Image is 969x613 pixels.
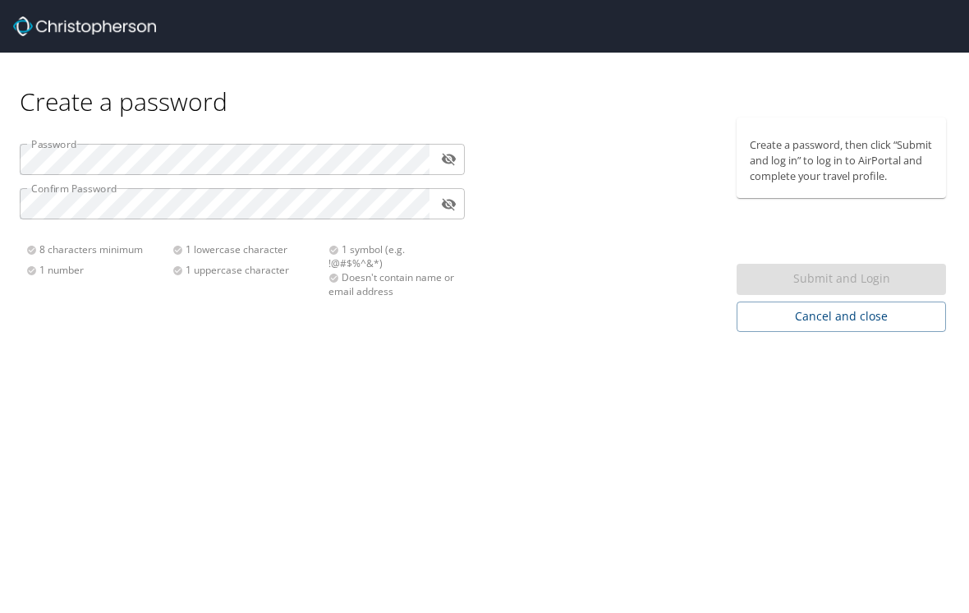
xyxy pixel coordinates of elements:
span: Cancel and close [750,306,933,327]
button: toggle password visibility [436,191,462,217]
button: Cancel and close [737,302,946,332]
div: 8 characters minimum [26,242,172,256]
button: toggle password visibility [436,146,462,172]
div: Doesn't contain name or email address [328,270,455,298]
p: Create a password, then click “Submit and log in” to log in to AirPortal and complete your travel... [750,137,933,185]
img: Christopherson_logo_rev.png [13,16,156,36]
div: 1 symbol (e.g. !@#$%^&*) [328,242,455,270]
div: 1 lowercase character [172,242,319,256]
div: 1 number [26,263,172,277]
div: 1 uppercase character [172,263,319,277]
div: Create a password [20,53,949,118]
